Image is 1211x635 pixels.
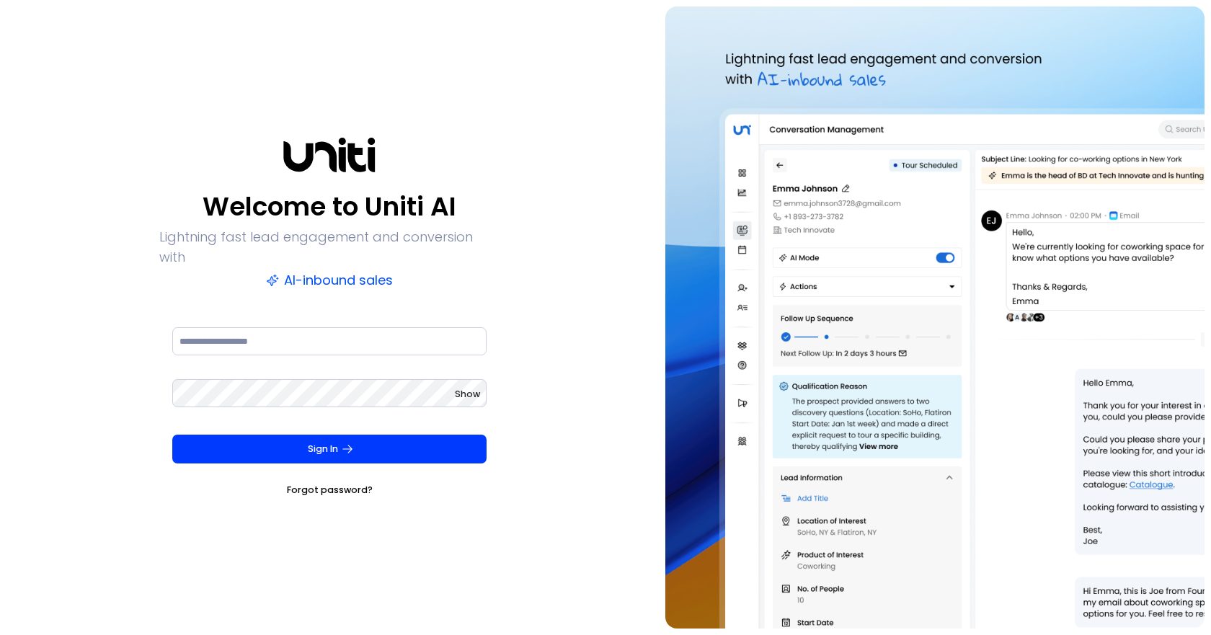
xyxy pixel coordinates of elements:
[172,435,487,463] button: Sign In
[287,483,373,497] a: Forgot password?
[455,388,480,400] span: Show
[665,6,1205,629] img: auth-hero.png
[266,270,393,290] p: AI-inbound sales
[159,227,500,267] p: Lightning fast lead engagement and conversion with
[203,190,456,224] p: Welcome to Uniti AI
[455,387,480,401] button: Show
